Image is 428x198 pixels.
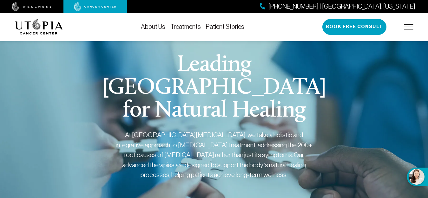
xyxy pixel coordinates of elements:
[170,23,201,30] a: Treatments
[12,2,52,11] img: wellness
[322,19,386,35] button: Book Free Consult
[141,23,165,30] a: About Us
[404,24,413,29] img: icon-hamburger
[260,2,415,11] a: [PHONE_NUMBER] | [GEOGRAPHIC_DATA], [US_STATE]
[93,54,335,122] h1: Leading [GEOGRAPHIC_DATA] for Natural Healing
[116,130,313,180] div: At [GEOGRAPHIC_DATA][MEDICAL_DATA], we take a holistic and integrative approach to [MEDICAL_DATA]...
[206,23,244,30] a: Patient Stories
[268,2,415,11] span: [PHONE_NUMBER] | [GEOGRAPHIC_DATA], [US_STATE]
[15,19,63,35] img: logo
[74,2,116,11] img: cancer center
